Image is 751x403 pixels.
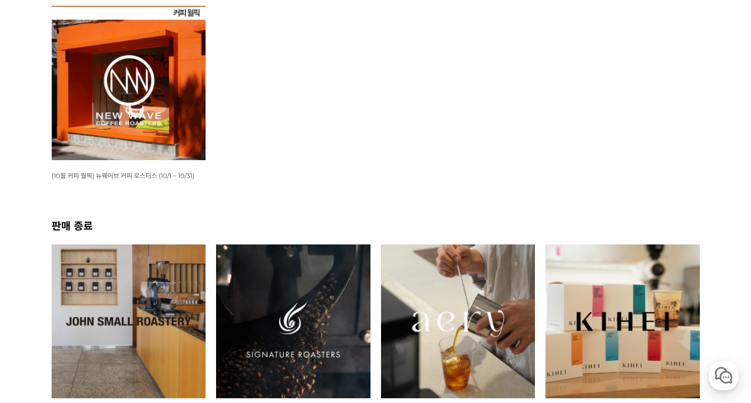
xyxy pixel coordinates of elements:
a: 홈 [3,316,70,342]
span: 대화 [96,332,109,340]
img: [10월 커피 월픽] 뉴웨이브 커피 로스터스 (10/1 ~ 10/31) [52,6,206,160]
img: [판매 종료] 시그니쳐 로스터스 (9/1 ~ 9/30) [216,244,370,399]
a: [10월 커피 월픽] 뉴웨이브 커피 로스터스 (10/1 ~ 10/31) [52,171,194,180]
img: 8월 커피 스몰 월픽 에어리 [381,244,535,399]
a: 대화 [70,316,136,342]
h2: 판매 종료 [52,218,700,233]
img: [판매 종료] 존스몰 로스터리 (9/22 ~ 9/30) [52,244,206,399]
span: [10월 커피 월픽] 뉴웨이브 커피 로스터스 (10/1 ~ 10/31) [52,172,194,180]
a: 설정 [136,316,202,342]
span: 설정 [163,331,175,340]
img: 7월 커피 스몰 월픽 키헤이 [545,244,700,399]
span: 홈 [33,331,40,340]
